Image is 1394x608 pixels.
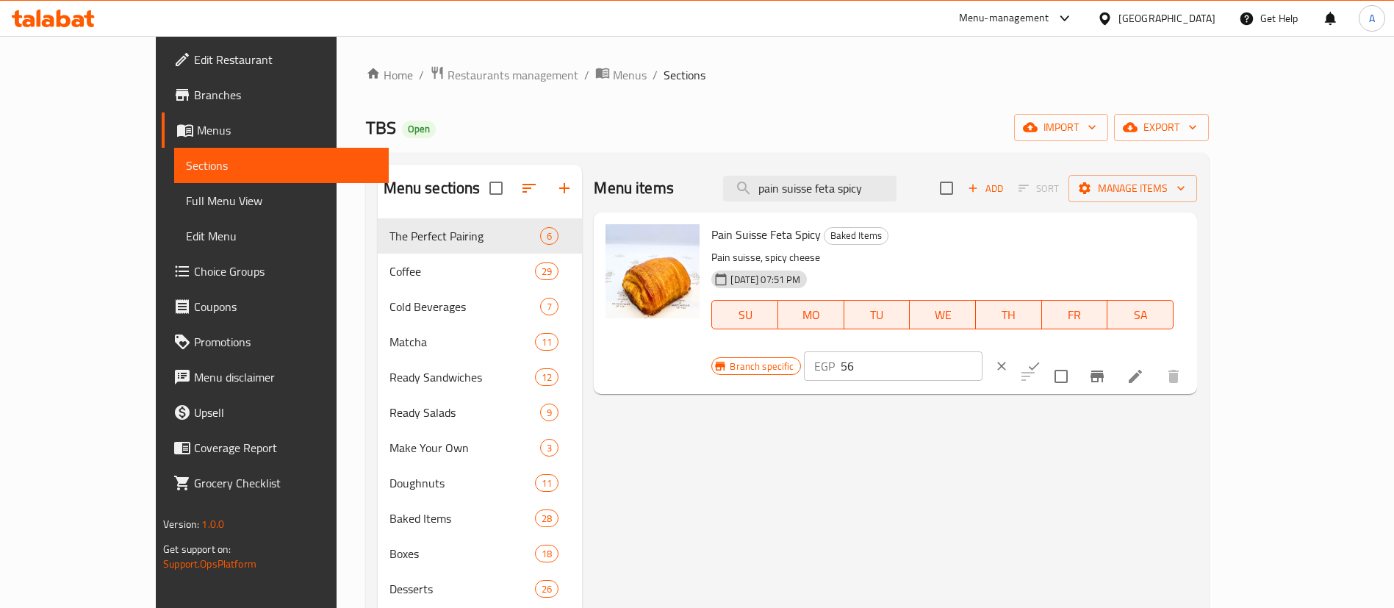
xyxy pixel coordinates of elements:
button: export [1114,114,1209,141]
li: / [419,66,424,84]
div: items [540,439,558,457]
a: Full Menu View [174,183,389,218]
span: Upsell [194,404,377,421]
span: Make Your Own [389,439,541,457]
span: Get support on: [163,540,231,559]
button: WE [910,300,976,329]
span: Ready Sandwiches [389,368,536,386]
button: delete [1156,359,1191,394]
span: Coverage Report [194,439,377,457]
div: Coffee29 [378,254,583,289]
button: FR [1042,300,1108,329]
span: TH [982,304,1036,326]
span: Promotions [194,333,377,351]
li: / [653,66,658,84]
span: FR [1048,304,1102,326]
span: Menu disclaimer [194,368,377,386]
button: ok [1018,350,1050,382]
a: Edit Menu [174,218,389,254]
div: Ready Salads9 [378,395,583,430]
span: Menus [197,121,377,139]
span: Edit Restaurant [194,51,377,68]
div: Boxes18 [378,536,583,571]
input: Please enter price [841,351,982,381]
span: Cold Beverages [389,298,541,315]
div: items [535,474,558,492]
span: Add [966,180,1005,197]
span: Doughnuts [389,474,536,492]
span: SU [718,304,772,326]
span: Open [402,123,436,135]
div: Desserts26 [378,571,583,607]
span: Baked Items [389,509,536,527]
span: Manage items [1080,179,1185,198]
div: The Perfect Pairing6 [378,218,583,254]
div: Doughnuts11 [378,465,583,501]
div: Desserts [389,580,536,598]
div: items [535,580,558,598]
div: Baked Items [824,227,888,245]
span: Pain Suisse Feta Spicy [711,223,821,246]
div: items [535,368,558,386]
li: / [584,66,589,84]
a: Sections [174,148,389,183]
span: The Perfect Pairing [389,227,541,245]
a: Promotions [162,324,389,360]
span: A [1369,10,1375,26]
button: MO [778,300,844,329]
span: Edit Menu [186,227,377,245]
span: Version: [163,515,199,534]
div: Baked Items28 [378,501,583,536]
a: Menus [595,65,647,85]
div: Matcha11 [378,324,583,360]
span: Sections [664,66,705,84]
span: TBS [366,111,396,144]
nav: breadcrumb [366,65,1209,85]
div: items [540,404,558,421]
a: Home [366,66,413,84]
span: 29 [536,265,558,279]
span: export [1126,118,1197,137]
a: Grocery Checklist [162,465,389,501]
div: items [535,333,558,351]
span: TU [850,304,905,326]
a: Menu disclaimer [162,360,389,395]
a: Choice Groups [162,254,389,289]
div: Menu-management [959,10,1049,27]
span: Choice Groups [194,262,377,280]
input: search [723,176,897,201]
span: 6 [541,229,558,243]
span: Ready Salads [389,404,541,421]
a: Edit Restaurant [162,42,389,77]
span: Coupons [194,298,377,315]
span: 3 [541,441,558,455]
button: SU [711,300,778,329]
span: 11 [536,476,558,490]
button: clear [985,350,1018,382]
span: 9 [541,406,558,420]
span: 11 [536,335,558,349]
div: Coffee [389,262,536,280]
button: Add section [547,171,582,206]
button: TH [976,300,1042,329]
span: WE [916,304,970,326]
div: items [535,509,558,527]
button: Branch-specific-item [1079,359,1115,394]
a: Branches [162,77,389,112]
span: Grocery Checklist [194,474,377,492]
span: Menus [613,66,647,84]
div: items [535,262,558,280]
span: Select to update [1046,361,1077,392]
span: 12 [536,371,558,385]
span: Full Menu View [186,192,377,210]
a: Coupons [162,289,389,324]
a: Menus [162,112,389,148]
span: 7 [541,300,558,314]
span: Matcha [389,333,536,351]
span: import [1026,118,1096,137]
